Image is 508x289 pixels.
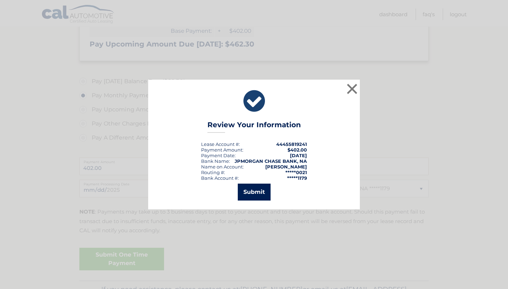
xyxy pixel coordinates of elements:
button: × [345,82,359,96]
div: : [201,153,236,158]
div: Bank Account #: [201,175,239,181]
span: Payment Date [201,153,235,158]
strong: JPMORGAN CHASE BANK, NA [235,158,307,164]
h3: Review Your Information [207,121,301,133]
div: Routing #: [201,170,225,175]
span: $402.00 [288,147,307,153]
div: Payment Amount: [201,147,243,153]
div: Bank Name: [201,158,230,164]
strong: 44455819241 [276,141,307,147]
div: Lease Account #: [201,141,240,147]
button: Submit [238,184,271,201]
span: [DATE] [290,153,307,158]
div: Name on Account: [201,164,244,170]
strong: [PERSON_NAME] [265,164,307,170]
